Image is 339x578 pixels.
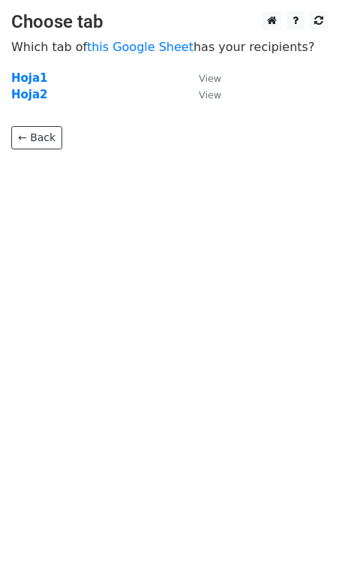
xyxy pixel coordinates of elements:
[199,73,221,84] small: View
[11,88,48,101] a: Hoja2
[199,89,221,101] small: View
[184,71,221,85] a: View
[11,71,48,85] a: Hoja1
[11,11,328,33] h3: Choose tab
[11,39,328,55] p: Which tab of has your recipients?
[11,126,62,149] a: ← Back
[87,40,193,54] a: this Google Sheet
[184,88,221,101] a: View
